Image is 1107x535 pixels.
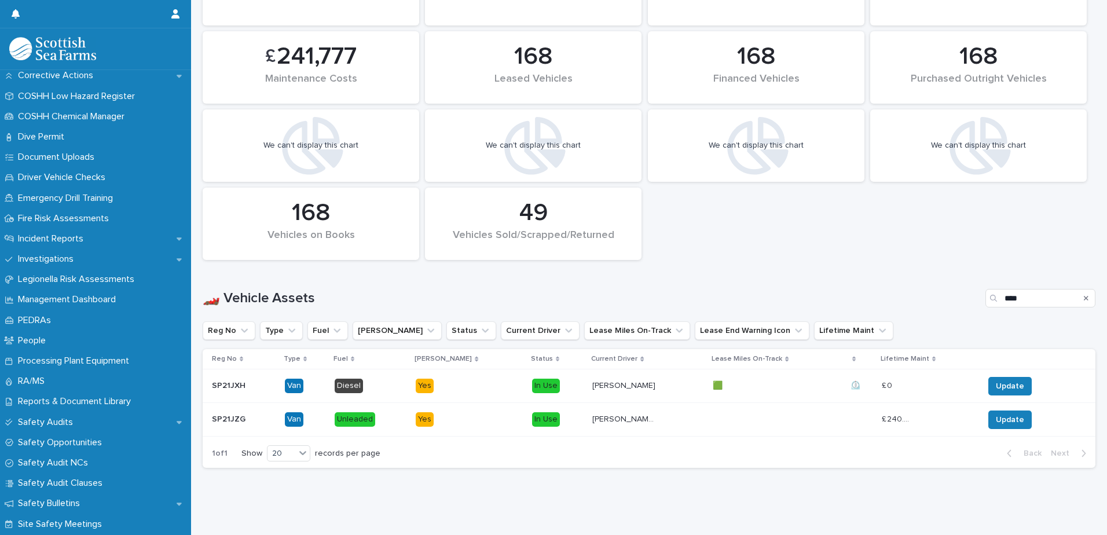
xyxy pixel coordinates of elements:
[13,519,111,530] p: Site Safety Meetings
[881,353,929,365] p: Lifetime Maint
[1051,449,1076,457] span: Next
[998,448,1046,459] button: Back
[668,42,845,71] div: 168
[851,379,863,391] p: ⏲️
[13,193,122,204] p: Emergency Drill Training
[285,412,303,427] div: Van
[241,449,262,459] p: Show
[203,290,981,307] h1: 🏎️ Vehicle Assets
[416,412,434,427] div: Yes
[267,448,295,460] div: 20
[13,233,93,244] p: Incident Reports
[486,141,581,151] div: We can't display this chart
[988,377,1032,395] button: Update
[212,353,237,365] p: Reg No
[13,131,74,142] p: Dive Permit
[13,152,104,163] p: Document Uploads
[13,478,112,489] p: Safety Audit Clauses
[13,315,60,326] p: PEDRAs
[263,141,358,151] div: We can't display this chart
[13,294,125,305] p: Management Dashboard
[712,353,782,365] p: Lease Miles On-Track
[668,73,845,97] div: Financed Vehicles
[531,353,553,365] p: Status
[1046,448,1095,459] button: Next
[203,321,255,340] button: Reg No
[13,111,134,122] p: COSHH Chemical Manager
[445,42,622,71] div: 168
[212,412,248,424] p: SP21JZG
[532,412,560,427] div: In Use
[13,498,89,509] p: Safety Bulletins
[882,412,917,424] p: £ 240.00
[13,91,144,102] p: COSHH Low Hazard Register
[931,141,1026,151] div: We can't display this chart
[222,229,399,254] div: Vehicles on Books
[814,321,893,340] button: Lifetime Maint
[415,353,472,365] p: [PERSON_NAME]
[13,70,102,81] p: Corrective Actions
[996,414,1024,426] span: Update
[13,457,97,468] p: Safety Audit NCs
[445,199,622,228] div: 49
[584,321,690,340] button: Lease Miles On-Track
[709,141,804,151] div: We can't display this chart
[203,403,1095,437] tr: SP21JZGSP21JZG VanUnleadedYesIn Use[PERSON_NAME], [PERSON_NAME][PERSON_NAME], [PERSON_NAME] £ 240...
[501,321,580,340] button: Current Driver
[260,321,303,340] button: Type
[203,439,237,468] p: 1 of 1
[353,321,442,340] button: Lightfoot
[996,380,1024,392] span: Update
[265,46,276,68] span: £
[882,379,895,391] p: £ 0
[695,321,809,340] button: Lease End Warning Icon
[446,321,496,340] button: Status
[222,199,399,228] div: 168
[222,73,399,97] div: Maintenance Costs
[890,42,1067,71] div: 168
[13,213,118,224] p: Fire Risk Assessments
[13,356,138,367] p: Processing Plant Equipment
[13,172,115,183] p: Driver Vehicle Checks
[445,229,622,254] div: Vehicles Sold/Scrapped/Returned
[988,411,1032,429] button: Update
[13,376,54,387] p: RA/MS
[13,417,82,428] p: Safety Audits
[13,274,144,285] p: Legionella Risk Assessments
[13,254,83,265] p: Investigations
[445,73,622,97] div: Leased Vehicles
[284,353,300,365] p: Type
[13,437,111,448] p: Safety Opportunities
[591,353,637,365] p: Current Driver
[277,42,357,71] span: 241,777
[13,335,55,346] p: People
[592,379,658,391] p: [PERSON_NAME]
[13,396,140,407] p: Reports & Document Library
[285,379,303,393] div: Van
[212,379,248,391] p: SP21JXH
[307,321,348,340] button: Fuel
[890,73,1067,97] div: Purchased Outright Vehicles
[335,412,375,427] div: Unleaded
[333,353,348,365] p: Fuel
[532,379,560,393] div: In Use
[335,379,363,393] div: Diesel
[315,449,380,459] p: records per page
[985,289,1095,307] input: Search
[416,379,434,393] div: Yes
[713,379,725,391] p: 🟩
[592,412,659,424] p: Cameron Mullay, Emma Rochester
[203,369,1095,403] tr: SP21JXHSP21JXH VanDieselYesIn Use[PERSON_NAME][PERSON_NAME] 🟩🟩 ⏲️⏲️ £ 0£ 0 Update
[1017,449,1042,457] span: Back
[9,37,96,60] img: bPIBxiqnSb2ggTQWdOVV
